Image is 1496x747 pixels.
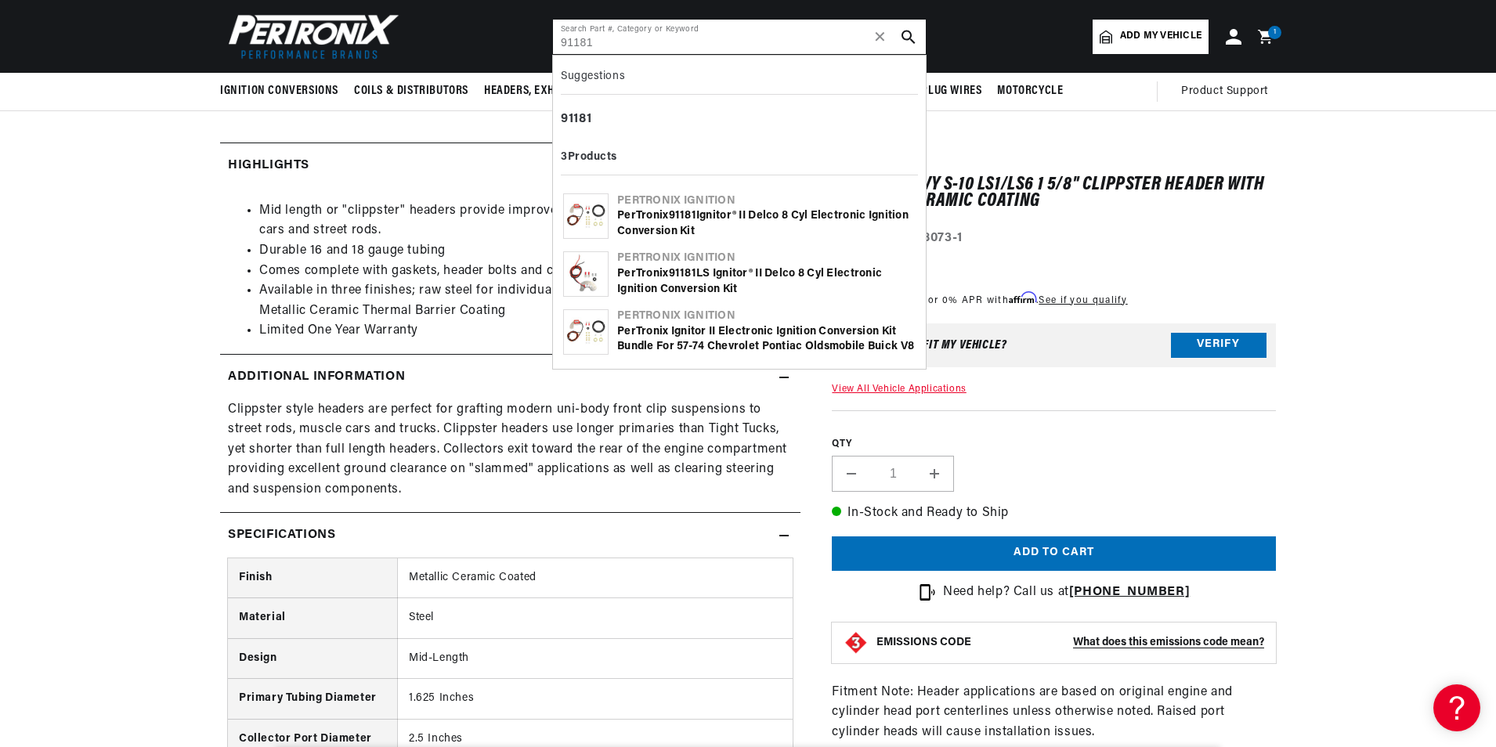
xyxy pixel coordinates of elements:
img: Emissions code [844,630,869,655]
b: 91181 [669,210,696,222]
button: Verify [1171,333,1267,358]
div: Suggestions [561,63,918,95]
img: PerTronix 91181 Ignitor® II Delco 8 cyl Electronic Ignition Conversion Kit [564,194,608,238]
a: Add my vehicle [1093,20,1209,54]
b: 91181 [669,268,696,280]
span: Motorcycle [997,83,1063,99]
span: Product Support [1181,83,1268,100]
td: Mid-Length [397,638,793,678]
span: Affirm [1009,292,1036,304]
summary: Product Support [1181,73,1276,110]
b: 91181 [561,113,591,125]
p: Need help? Call us at [943,583,1190,603]
summary: Motorcycle [989,73,1071,110]
th: Primary Tubing Diameter [228,679,397,719]
strong: H8073-1 [913,232,963,244]
a: See if you qualify - Learn more about Affirm Financing (opens in modal) [1039,296,1127,305]
h2: Specifications [228,525,335,546]
a: View All Vehicle Applications [832,384,966,394]
div: PerTronix Ignitor II Electronic Ignition Conversion Kit Bundle for 57-74 Chevrolet Pontiac Oldsmo... [617,324,916,355]
div: Pertronix Ignition [617,309,916,324]
button: search button [891,20,926,54]
div: Pertronix Ignition [617,193,916,209]
p: In-Stock and Ready to Ship [832,503,1276,524]
b: 3 Products [561,151,617,163]
button: Add to cart [832,536,1276,572]
strong: What does this emissions code mean? [1073,637,1264,648]
strong: EMISSIONS CODE [876,637,971,648]
td: 1.625 Inches [397,679,793,719]
div: PerTronix LS Ignitor® II Delco 8 cyl Electronic Ignition Conversion Kit [617,266,916,297]
summary: Specifications [220,513,800,558]
input: Search Part #, Category or Keyword [553,20,926,54]
button: EMISSIONS CODEWhat does this emissions code mean? [876,636,1264,650]
summary: Additional Information [220,355,800,400]
span: Ignition Conversions [220,83,338,99]
img: PerTronix 91181LS Ignitor® II Delco 8 cyl Electronic Ignition Conversion Kit [564,252,608,296]
th: Material [228,598,397,638]
img: Pertronix [220,9,400,63]
p: Clippster style headers are perfect for grafting modern uni-body front clip suspensions to street... [228,400,793,500]
li: Limited One Year Warranty [259,321,793,341]
summary: Highlights [220,143,800,189]
span: Spark Plug Wires [887,83,982,99]
span: 1 [1274,26,1277,39]
div: Part Number: [832,229,1276,249]
li: Mid length or "clippster" headers provide improved ground clearance for popular muscle cars and s... [259,201,793,241]
label: QTY [832,438,1276,451]
p: Starting at /mo or 0% APR with . [832,293,1127,308]
span: Coils & Distributors [354,83,468,99]
summary: Coils & Distributors [346,73,476,110]
td: Steel [397,598,793,638]
th: Design [228,638,397,678]
li: Durable 16 and 18 gauge tubing [259,241,793,262]
td: Metallic Ceramic Coated [397,558,793,598]
h2: Additional Information [228,367,405,388]
summary: Spark Plug Wires [879,73,990,110]
img: PerTronix Ignitor II Electronic Ignition Conversion Kit Bundle for 57-74 Chevrolet Pontiac Oldsmo... [564,310,608,354]
div: Pertronix Ignition [617,251,916,266]
span: Add my vehicle [1120,29,1201,44]
summary: Headers, Exhausts & Components [476,73,675,110]
span: Headers, Exhausts & Components [484,83,667,99]
li: Available in three finishes; raw steel for individual customizing, Hi-Temp Black Coating or Metal... [259,281,793,321]
summary: Ignition Conversions [220,73,346,110]
li: Comes complete with gaskets, header bolts and collector reducers. [259,262,793,282]
h1: 1982-95 Chevy S-10 LS1/LS6 1 5/8" Clippster Header with Metallic Ceramic Coating [832,178,1276,210]
a: [PHONE_NUMBER] [1069,586,1190,598]
th: Finish [228,558,397,598]
h2: Highlights [228,156,309,176]
div: PerTronix Ignitor® II Delco 8 cyl Electronic Ignition Conversion Kit [617,208,916,239]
